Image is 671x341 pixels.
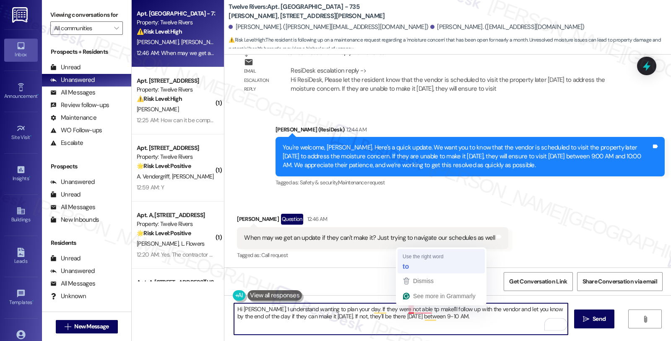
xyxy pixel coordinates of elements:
[642,316,648,323] i: 
[181,240,205,247] span: L. Flowers
[137,95,182,102] strong: ⚠️ Risk Level: High
[50,101,109,110] div: Review follow-ups
[32,298,34,304] span: •
[50,203,95,212] div: All Messages
[137,173,172,180] span: A. Vendergriff
[237,214,508,227] div: [PERSON_NAME]
[137,105,179,113] span: [PERSON_NAME]
[244,67,277,94] div: Email escalation reply
[504,272,572,291] button: Get Conversation Link
[305,215,328,223] div: 12:46 AM
[4,121,38,144] a: Site Visit •
[137,28,182,35] strong: ⚠️ Risk Level: High
[29,174,30,180] span: •
[291,66,605,93] div: ResiDesk escalation reply -> Hi ResiDesk, Please let the resident know that the vendor is schedul...
[137,49,392,57] div: 12:46 AM: When may we get an update if they can't make it? Just trying to navigate our schedules ...
[137,144,214,152] div: Apt. [STREET_ADDRESS]
[281,214,303,224] div: Question
[430,23,585,31] div: [PERSON_NAME]. ([EMAIL_ADDRESS][DOMAIN_NAME])
[114,25,119,31] i: 
[137,211,214,220] div: Apt. A, [STREET_ADDRESS]
[137,229,191,237] strong: 🌟 Risk Level: Positive
[229,3,396,21] b: Twelve Rivers: Apt. [GEOGRAPHIC_DATA] - 735 [PERSON_NAME], [STREET_ADDRESS][PERSON_NAME]
[137,278,214,287] div: Apt. A, [STREET_ADDRESS][US_STATE]
[234,303,568,335] textarea: To enrich screen reader interactions, please activate Accessibility in Grammarly extension settings
[42,47,131,56] div: Prospects + Residents
[137,162,191,170] strong: 🌟 Risk Level: Positive
[137,116,327,124] div: 12:25 AM: How can it be completed, if [PERSON_NAME] has contacted me!!!??
[583,277,657,286] span: Share Conversation via email
[338,179,385,186] span: Maintenance request
[50,126,102,135] div: WO Follow-ups
[137,152,214,161] div: Property: Twelve Rivers
[137,220,214,228] div: Property: Twelve Rivers
[229,37,265,43] strong: ⚠️ Risk Level: High
[42,239,131,247] div: Residents
[276,176,665,189] div: Tagged as:
[509,277,567,286] span: Get Conversation Link
[50,279,95,288] div: All Messages
[4,204,38,226] a: Buildings
[4,286,38,309] a: Templates •
[50,8,123,21] label: Viewing conversations for
[4,163,38,185] a: Insights •
[37,92,39,98] span: •
[137,184,164,191] div: 12:59 AM: Y
[344,125,367,134] div: 12:44 AM
[137,85,214,94] div: Property: Twelve Rivers
[4,245,38,268] a: Leads
[56,320,118,333] button: New Message
[74,322,109,331] span: New Message
[261,252,288,259] span: Call request
[593,315,606,323] span: Send
[181,38,223,46] span: [PERSON_NAME]
[50,190,81,199] div: Unread
[50,178,95,186] div: Unanswered
[300,179,338,186] span: Safety & security ,
[50,63,81,72] div: Unread
[229,23,428,31] div: [PERSON_NAME]. ([PERSON_NAME][EMAIL_ADDRESS][DOMAIN_NAME])
[54,21,109,35] input: All communities
[50,88,95,97] div: All Messages
[50,76,95,84] div: Unanswered
[65,323,71,330] i: 
[137,9,214,18] div: Apt. [GEOGRAPHIC_DATA] - 735 [PERSON_NAME], [STREET_ADDRESS][PERSON_NAME]
[574,310,615,328] button: Send
[276,125,665,137] div: [PERSON_NAME] (ResiDesk)
[137,18,214,27] div: Property: Twelve Rivers
[4,39,38,61] a: Inbox
[42,162,131,171] div: Prospects
[229,36,671,54] span: : The resident is following up on a maintenance request regarding a 'moisture concern' that has b...
[12,7,29,23] img: ResiDesk Logo
[50,254,81,263] div: Unread
[137,251,329,258] div: 12:20 AM: Yes. The contractor was able to come back and finish the job. Thanks
[577,272,663,291] button: Share Conversation via email
[583,316,589,323] i: 
[50,215,99,224] div: New Inbounds
[137,76,214,85] div: Apt. [STREET_ADDRESS]
[50,292,86,301] div: Unknown
[50,139,83,147] div: Escalate
[50,267,95,275] div: Unanswered
[283,48,626,60] div: ResiDesk Escalation - Reply From Site Team
[172,173,214,180] span: [PERSON_NAME]
[237,249,508,261] div: Tagged as:
[137,38,181,46] span: [PERSON_NAME]
[30,133,31,139] span: •
[137,240,181,247] span: [PERSON_NAME]
[50,113,96,122] div: Maintenance
[244,233,495,242] div: When may we get an update if they can't make it? Just trying to navigate our schedules as well
[283,143,651,170] div: You're welcome, [PERSON_NAME]. Here's a quick update. We want you to know that the vendor is sche...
